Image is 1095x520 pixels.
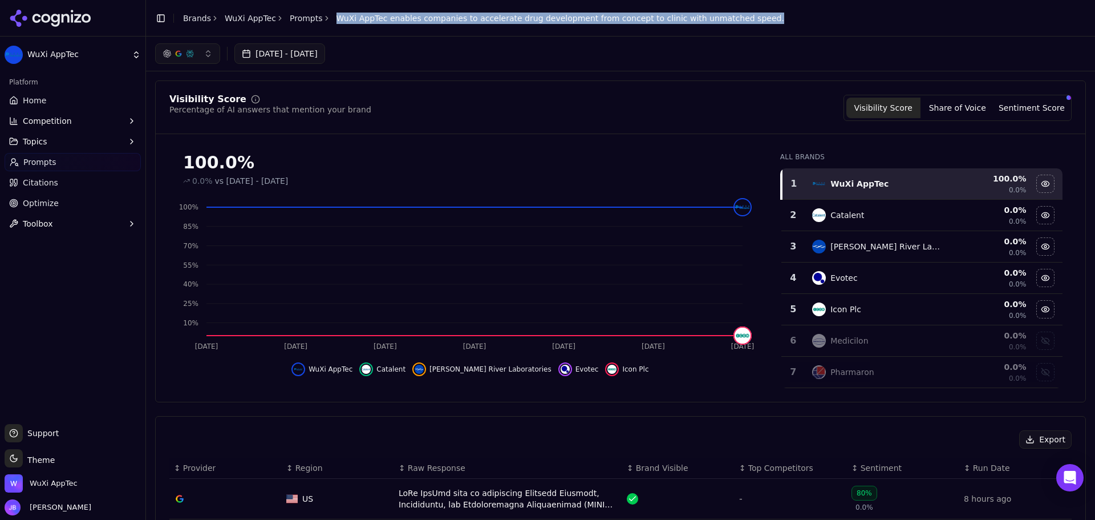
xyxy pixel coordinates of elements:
div: 1 [787,177,801,191]
img: evotec [561,365,570,374]
button: Hide charles river laboratories data [1036,237,1055,256]
div: 0.0 % [953,204,1026,216]
button: Open organization switcher [5,474,78,493]
tr: USUSLoRe IpsUmd sita co adipiscing Elitsedd Eiusmodt, Incididuntu, lab Etdoloremagna Aliquaenimad... [169,479,1072,519]
div: Open Intercom Messenger [1056,464,1084,491]
div: All Brands [780,152,1062,162]
div: ↕Provider [174,462,277,474]
span: Provider [183,462,216,474]
span: 0.0% [1009,342,1027,352]
div: Icon Plc [830,304,861,315]
span: Toolbox [23,218,53,229]
div: WuXi AppTec [830,178,889,190]
span: WuXi AppTec [309,365,352,374]
button: Open user button [5,499,91,515]
span: 0.0% [855,503,873,512]
span: Competition [23,115,72,127]
button: Hide evotec data [558,362,599,376]
img: US [286,494,298,503]
span: WuXi AppTec [30,478,78,489]
tr: 1wuxi apptecWuXi AppTec100.0%0.0%Hide wuxi apptec data [781,168,1062,200]
div: 2 [786,208,801,222]
tspan: [DATE] [552,342,575,350]
button: Sentiment Score [995,98,1069,118]
div: - [739,492,842,506]
th: Brand Visible [622,458,735,479]
tspan: [DATE] [284,342,307,350]
img: wuxi apptec [812,177,826,191]
div: ↕Top Competitors [739,462,842,474]
a: Optimize [5,194,141,212]
div: 0.0 % [953,236,1026,247]
button: Hide wuxi apptec data [291,362,352,376]
button: Visibility Score [846,98,920,118]
span: vs [DATE] - [DATE] [215,175,289,187]
span: 0.0% [1009,217,1027,226]
div: 0.0 % [953,267,1026,279]
tspan: [DATE] [463,342,486,350]
span: WuXi AppTec enables companies to accelerate drug development from concept to clinic with unmatche... [336,13,784,24]
img: charles river laboratories [415,365,424,374]
div: Platform [5,73,141,91]
div: [PERSON_NAME] River Laboratories [830,241,944,252]
img: icon plc [607,365,617,374]
a: Prompts [290,13,323,24]
div: 80% [851,486,877,501]
div: 5 [786,303,801,316]
span: Sentiment [861,462,902,474]
tspan: [DATE] [374,342,397,350]
div: 7 [786,365,801,379]
button: Competition [5,112,141,130]
tr: 3charles river laboratories[PERSON_NAME] River Laboratories0.0%0.0%Hide charles river laboratorie... [781,231,1062,263]
div: 100.0 % [953,173,1026,184]
th: Top Competitors [735,458,847,479]
span: Evotec [575,365,599,374]
a: Brands [183,14,211,23]
span: Home [23,95,46,106]
a: WuXi AppTec [225,13,276,24]
button: Hide wuxi apptec data [1036,175,1055,193]
span: Region [295,462,323,474]
th: Provider [169,458,282,479]
span: Theme [23,455,55,465]
th: Run Date [959,458,1072,479]
img: icon plc [735,328,751,344]
div: 4 [786,271,801,285]
tspan: [DATE] [642,342,665,350]
div: 0.0 % [953,299,1026,310]
span: US [302,493,313,505]
th: Raw Response [394,458,622,479]
img: pharmaron [812,365,826,379]
tspan: 85% [183,223,198,231]
img: evotec [812,271,826,285]
tspan: 25% [183,300,198,308]
span: 0.0% [1009,280,1027,289]
button: Hide catalent data [359,362,405,376]
tspan: 10% [183,319,198,327]
button: Topics [5,132,141,151]
button: [DATE] - [DATE] [234,43,325,64]
span: 0.0% [192,175,213,187]
div: Data table [780,168,1062,388]
th: Region [282,458,394,479]
span: Support [23,428,59,439]
span: Brand Visible [636,462,688,474]
tspan: 40% [183,280,198,288]
tspan: [DATE] [195,342,218,350]
span: Icon Plc [622,365,648,374]
span: Run Date [973,462,1010,474]
img: icon plc [812,303,826,316]
span: Top Competitors [748,462,813,474]
img: wuxi apptec [294,365,303,374]
tr: 4evotecEvotec0.0%0.0%Hide evotec data [781,263,1062,294]
span: Citations [23,177,58,188]
span: Prompts [23,156,56,168]
tspan: 55% [183,261,198,269]
span: [PERSON_NAME] River Laboratories [429,365,551,374]
div: 0.0 % [953,361,1026,373]
div: ↕Brand Visible [627,462,730,474]
div: ↕Raw Response [399,462,618,474]
span: 0.0% [1009,248,1027,257]
button: Hide catalent data [1036,206,1055,224]
div: ↕Run Date [964,462,1067,474]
